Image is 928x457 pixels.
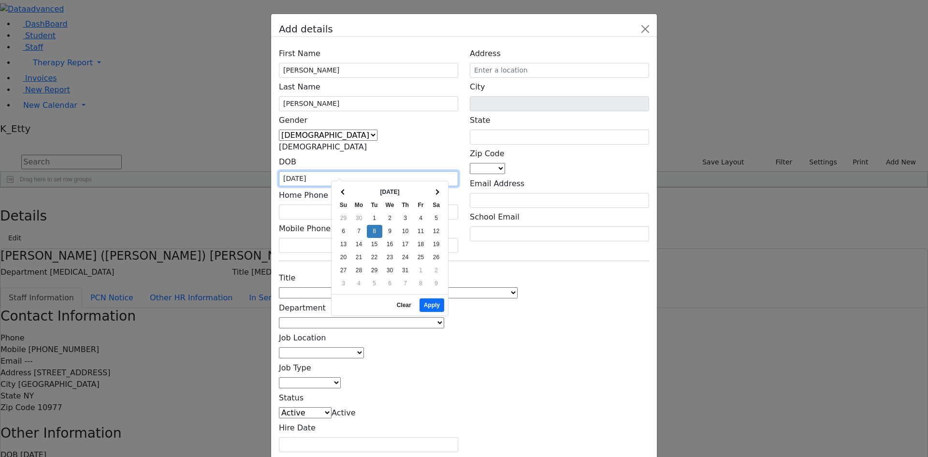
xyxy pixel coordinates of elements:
[429,251,444,264] td: 26
[429,238,444,251] td: 19
[470,208,520,226] label: School Email
[382,264,398,277] td: 30
[470,175,524,193] label: Email Address
[279,299,326,317] label: Department
[279,142,367,151] span: Female
[413,264,429,277] td: 1
[332,408,356,417] span: Active
[351,264,367,277] td: 28
[382,212,398,225] td: 2
[382,277,398,290] td: 6
[392,298,416,312] button: Clear
[420,298,444,312] button: Apply
[279,359,311,377] label: Job Type
[336,251,351,264] td: 20
[367,199,382,212] th: Tu
[413,277,429,290] td: 8
[367,277,382,290] td: 5
[470,111,490,130] label: State
[638,21,653,37] button: Close
[367,251,382,264] td: 22
[382,225,398,238] td: 9
[351,199,367,212] th: Mo
[470,78,485,96] label: City
[382,199,398,212] th: We
[351,251,367,264] td: 21
[470,63,649,78] input: Enter a location
[470,145,505,163] label: Zip Code
[279,153,296,171] label: DOB
[351,238,367,251] td: 14
[367,212,382,225] td: 1
[398,225,413,238] td: 10
[367,264,382,277] td: 29
[429,225,444,238] td: 12
[351,277,367,290] td: 4
[279,78,320,96] label: Last Name
[351,225,367,238] td: 7
[413,251,429,264] td: 25
[382,238,398,251] td: 16
[367,225,382,238] td: 8
[336,238,351,251] td: 13
[336,225,351,238] td: 6
[279,220,331,238] label: Mobile Phone
[413,212,429,225] td: 4
[470,44,501,63] label: Address
[398,212,413,225] td: 3
[279,419,316,437] label: Hire Date
[413,199,429,212] th: Fr
[382,251,398,264] td: 23
[279,22,333,36] h5: Add details
[413,238,429,251] td: 18
[398,264,413,277] td: 31
[336,264,351,277] td: 27
[398,277,413,290] td: 7
[398,199,413,212] th: Th
[413,225,429,238] td: 11
[351,186,429,199] th: [DATE]
[429,277,444,290] td: 9
[336,199,351,212] th: Su
[398,251,413,264] td: 24
[336,277,351,290] td: 3
[279,329,326,347] label: Job Location
[429,199,444,212] th: Sa
[279,44,320,63] label: First Name
[367,238,382,251] td: 15
[279,269,295,287] label: Title
[429,212,444,225] td: 5
[398,238,413,251] td: 17
[351,212,367,225] td: 30
[336,212,351,225] td: 29
[279,186,328,205] label: Home Phone
[429,264,444,277] td: 2
[279,111,307,130] label: Gender
[279,389,304,407] label: Status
